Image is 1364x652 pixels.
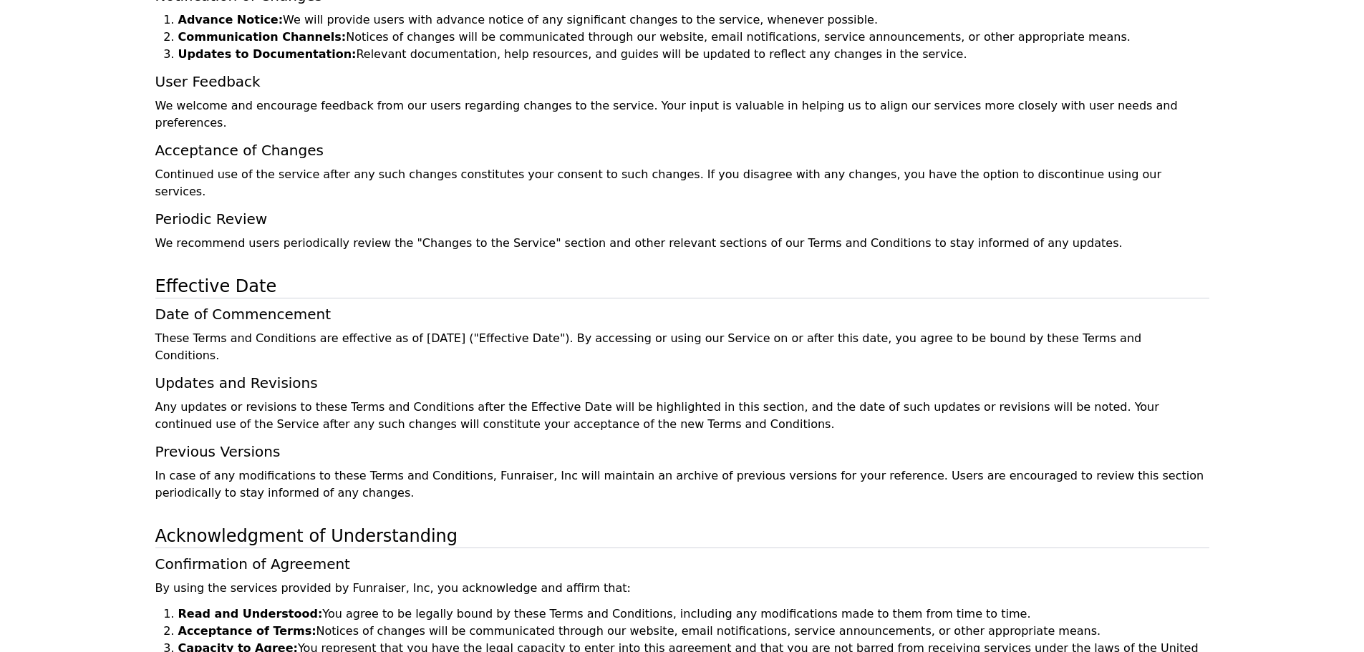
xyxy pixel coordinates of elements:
li: Relevant documentation, help resources, and guides will be updated to reflect any changes in the ... [178,46,1209,63]
h3: User Feedback [155,72,1209,92]
p: By using the services provided by Funraiser, Inc, you acknowledge and affirm that: [155,580,1209,597]
h3: Previous Versions [155,442,1209,462]
strong: Updates to Documentation: [178,47,357,61]
li: We will provide users with advance notice of any significant changes to the service, whenever pos... [178,11,1209,29]
h3: Confirmation of Agreement [155,554,1209,574]
h2: Effective Date [155,275,1209,298]
p: Continued use of the service after any such changes constitutes your consent to such changes. If ... [155,166,1209,200]
h3: Periodic Review [155,209,1209,229]
strong: Acceptance of Terms: [178,624,316,638]
p: In case of any modifications to these Terms and Conditions, Funraiser, Inc will maintain an archi... [155,467,1209,502]
strong: Advance Notice: [178,13,284,26]
h3: Date of Commencement [155,304,1209,324]
p: We recommend users periodically review the "Changes to the Service" section and other relevant se... [155,235,1209,252]
li: Notices of changes will be communicated through our website, email notifications, service announc... [178,623,1209,640]
h3: Acceptance of Changes [155,140,1209,160]
strong: Read and Understood: [178,607,323,621]
h3: Updates and Revisions [155,373,1209,393]
p: These Terms and Conditions are effective as of [DATE] ("Effective Date"). By accessing or using o... [155,330,1209,364]
p: We welcome and encourage feedback from our users regarding changes to the service. Your input is ... [155,97,1209,132]
strong: Communication Channels: [178,30,347,44]
h2: Acknowledgment of Understanding [155,525,1209,548]
li: You agree to be legally bound by these Terms and Conditions, including any modifications made to ... [178,605,1209,623]
li: Notices of changes will be communicated through our website, email notifications, service announc... [178,29,1209,46]
p: Any updates or revisions to these Terms and Conditions after the Effective Date will be highlight... [155,399,1209,433]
